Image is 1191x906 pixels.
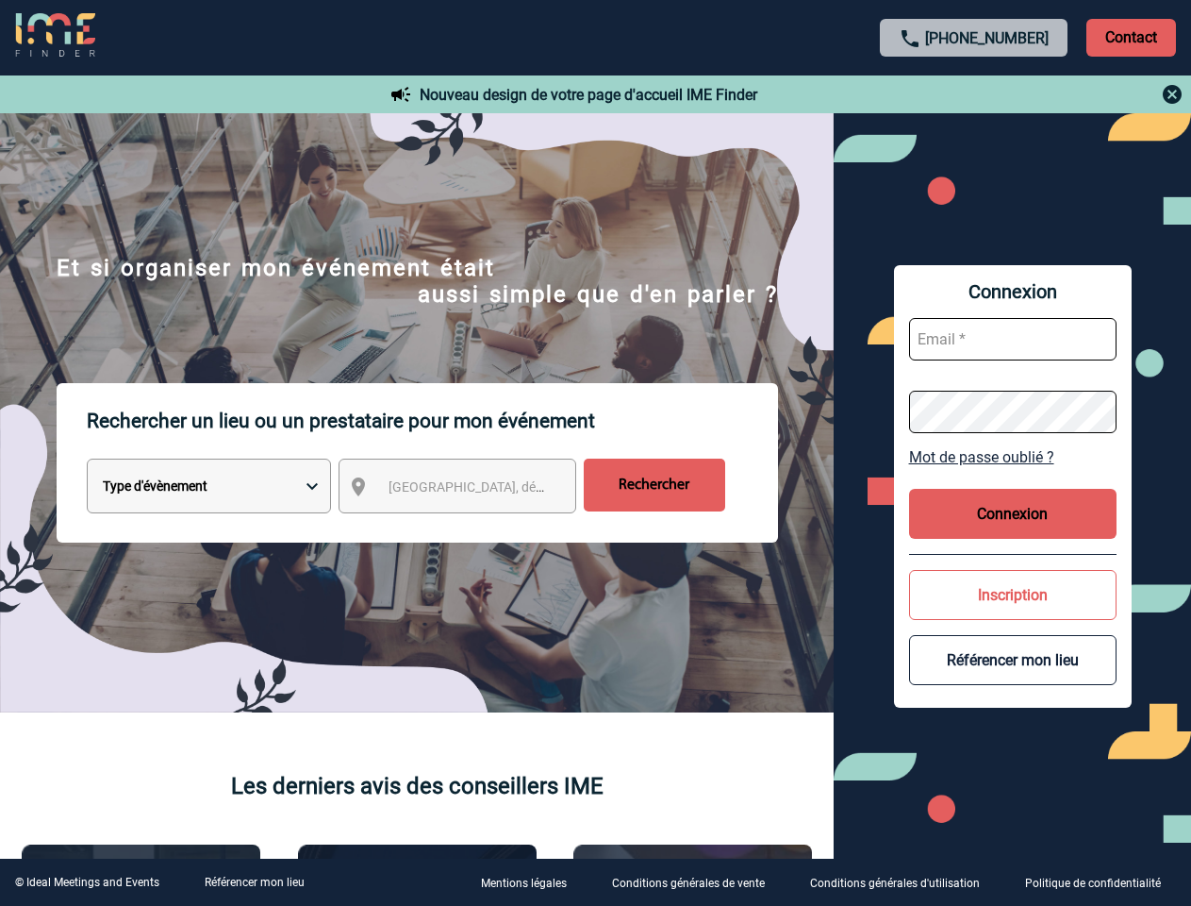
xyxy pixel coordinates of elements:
[795,874,1010,892] a: Conditions générales d'utilisation
[909,318,1117,361] input: Email *
[584,459,725,512] input: Rechercher
[1010,874,1191,892] a: Politique de confidentialité
[909,489,1117,539] button: Connexion
[925,29,1049,47] a: [PHONE_NUMBER]
[481,878,567,891] p: Mentions légales
[810,878,980,891] p: Conditions générales d'utilisation
[1025,878,1161,891] p: Politique de confidentialité
[205,876,305,889] a: Référencer mon lieu
[597,874,795,892] a: Conditions générales de vente
[466,874,597,892] a: Mentions légales
[389,479,651,495] span: [GEOGRAPHIC_DATA], département, région...
[15,876,159,889] div: © Ideal Meetings and Events
[909,570,1117,620] button: Inscription
[909,448,1117,466] a: Mot de passe oublié ?
[612,878,765,891] p: Conditions générales de vente
[87,383,778,459] p: Rechercher un lieu ou un prestataire pour mon événement
[909,635,1117,685] button: Référencer mon lieu
[899,27,921,50] img: call-24-px.png
[1086,19,1176,57] p: Contact
[909,280,1117,303] span: Connexion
